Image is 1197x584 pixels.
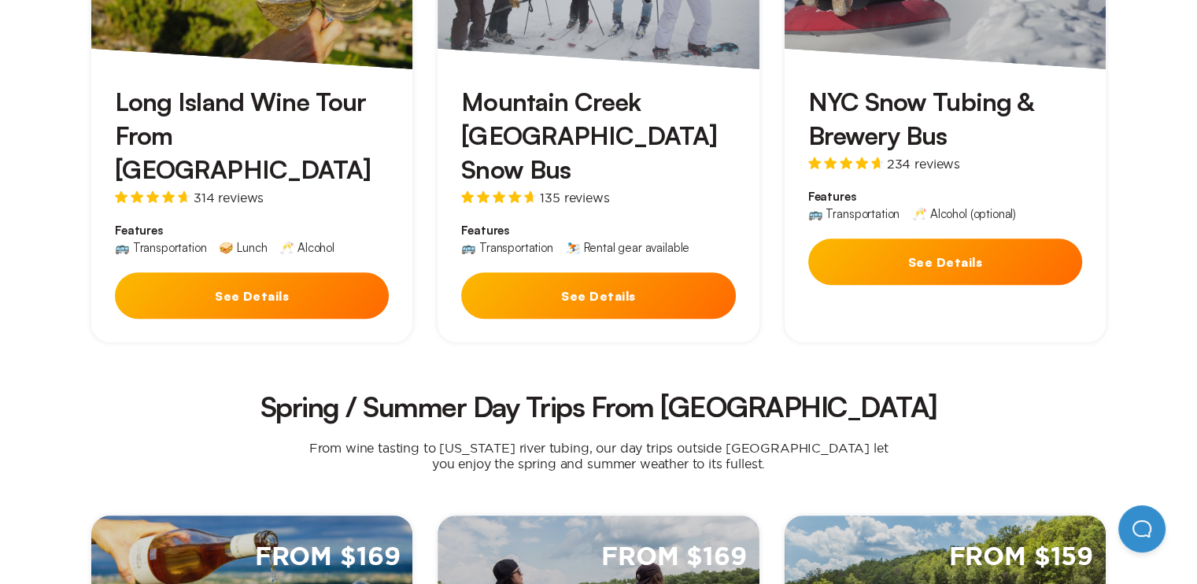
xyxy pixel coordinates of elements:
iframe: Help Scout Beacon - Open [1118,505,1166,553]
div: ⛷️ Rental gear available [566,242,689,253]
span: Features [461,223,735,238]
h3: Long Island Wine Tour From [GEOGRAPHIC_DATA] [115,85,389,187]
div: 🚌 Transportation [461,242,552,253]
div: 🚌 Transportation [115,242,206,253]
span: 135 reviews [540,191,609,204]
div: 🚌 Transportation [808,208,900,220]
span: 234 reviews [887,157,960,170]
button: See Details [808,238,1082,285]
button: See Details [461,272,735,319]
span: Features [808,189,1082,205]
button: See Details [115,272,389,319]
div: 🥪 Lunch [219,242,267,253]
div: 🥂 Alcohol (optional) [912,208,1016,220]
h3: Mountain Creek [GEOGRAPHIC_DATA] Snow Bus [461,85,735,187]
h2: Spring / Summer Day Trips From [GEOGRAPHIC_DATA] [104,393,1093,421]
span: From $159 [948,541,1093,575]
h3: NYC Snow Tubing & Brewery Bus [808,85,1082,153]
div: 🥂 Alcohol [279,242,334,253]
span: 314 reviews [194,191,264,204]
span: Features [115,223,389,238]
span: From $169 [255,541,401,575]
p: From wine tasting to [US_STATE] river tubing, our day trips outside [GEOGRAPHIC_DATA] let you enj... [284,440,914,471]
span: From $169 [601,541,747,575]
